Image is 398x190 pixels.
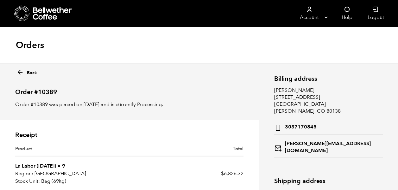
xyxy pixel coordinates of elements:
strong: × 9 [57,163,65,169]
strong: Region: [15,170,33,177]
th: Total [130,145,244,157]
strong: [PERSON_NAME][EMAIL_ADDRESS][DOMAIN_NAME] [274,140,383,154]
th: Product [15,145,130,157]
p: [GEOGRAPHIC_DATA] [15,170,130,177]
strong: 3037170845 [274,122,317,131]
h2: Receipt [15,131,243,139]
a: La Labor ([DATE]) [15,163,56,169]
h2: Billing address [274,75,383,82]
address: [PERSON_NAME] [STREET_ADDRESS] [GEOGRAPHIC_DATA] [PERSON_NAME], CO 80138 [274,87,383,157]
strong: Stock Unit: [15,177,40,185]
h2: Order #10389 [15,83,243,96]
a: Back [16,67,37,76]
p: Order #10389 was placed on [DATE] and is currently Processing. [15,101,243,108]
h1: Orders [16,39,44,51]
bdi: 6,826.32 [221,170,243,177]
p: Bag (69kg) [15,177,130,185]
span: $ [221,170,224,177]
h2: Shipping address [274,177,383,185]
